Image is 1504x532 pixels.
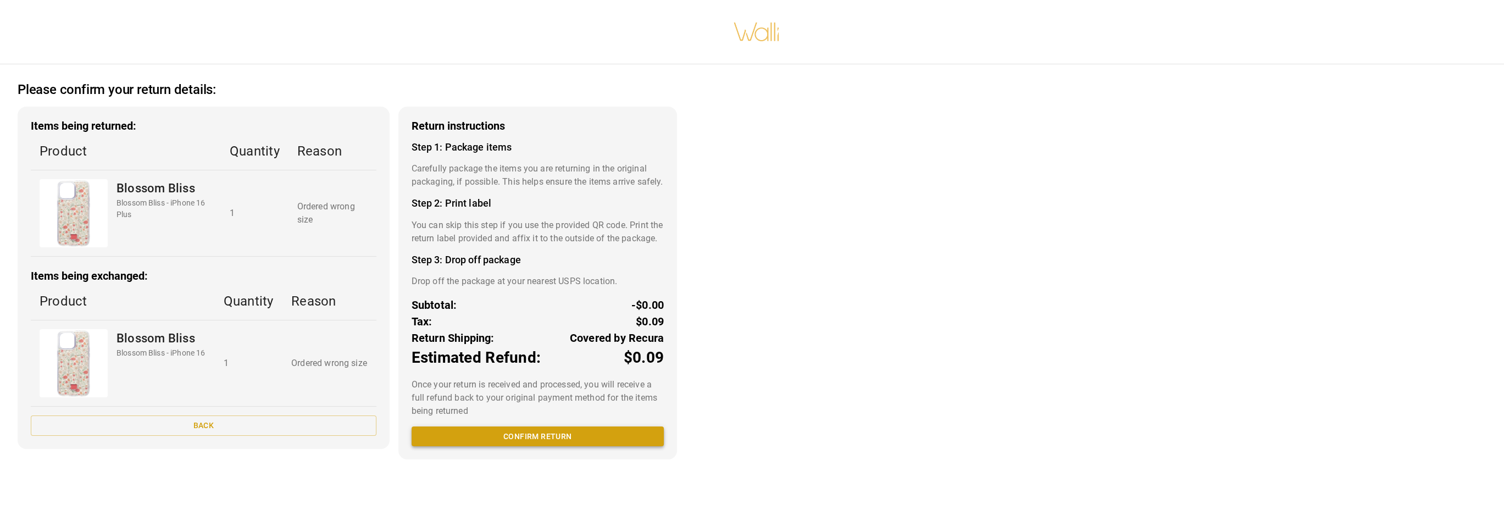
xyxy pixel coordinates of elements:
p: Once your return is received and processed, you will receive a full refund back to your original ... [412,378,664,418]
p: Blossom Bliss [116,329,205,347]
p: Tax: [412,313,432,330]
button: Back [31,415,376,436]
p: $0.09 [636,313,664,330]
button: Confirm return [412,426,664,447]
h4: Step 2: Print label [412,197,664,209]
p: Ordered wrong size [297,200,368,226]
p: Drop off the package at your nearest USPS location. [412,275,664,288]
p: You can skip this step if you use the provided QR code. Print the return label provided and affix... [412,219,664,245]
h4: Step 1: Package items [412,141,664,153]
p: Subtotal: [412,297,457,313]
h2: Please confirm your return details: [18,82,216,98]
p: 1 [230,207,280,220]
p: -$0.00 [631,297,664,313]
p: 1 [224,357,274,370]
p: Quantity [230,141,280,161]
p: Covered by Recura [570,330,664,346]
p: Product [40,291,206,311]
h4: Step 3: Drop off package [412,254,664,266]
p: Estimated Refund: [412,346,541,369]
p: Blossom Bliss - iPhone 16 Plus [116,197,212,220]
h3: Items being exchanged: [31,270,376,282]
img: walli-inc.myshopify.com [733,8,780,56]
p: Reason [297,141,368,161]
p: Ordered wrong size [291,357,367,370]
p: Carefully package the items you are returning in the original packaging, if possible. This helps ... [412,162,664,189]
p: Quantity [224,291,274,311]
p: Blossom Bliss - iPhone 16 [116,347,205,359]
h3: Items being returned: [31,120,376,132]
p: Blossom Bliss [116,179,212,197]
p: Product [40,141,212,161]
p: Return Shipping: [412,330,495,346]
p: $0.09 [624,346,664,369]
h3: Return instructions [412,120,664,132]
p: Reason [291,291,367,311]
